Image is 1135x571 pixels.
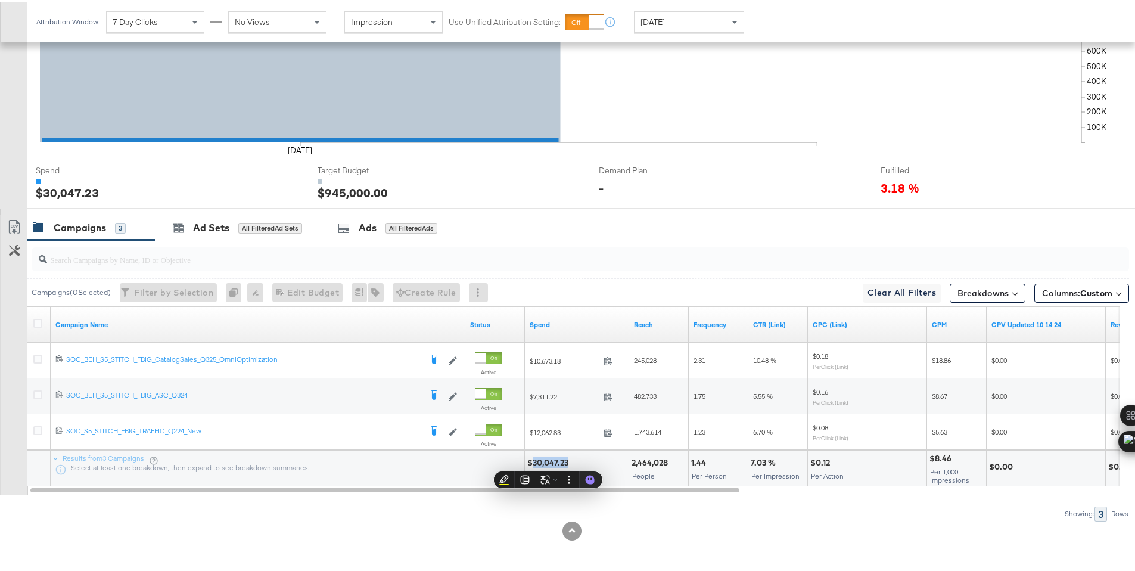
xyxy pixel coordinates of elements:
[1111,507,1129,516] div: Rows
[115,221,126,231] div: 3
[753,389,773,398] span: 5.55 %
[530,354,599,363] span: $10,673.18
[1064,507,1094,516] div: Showing:
[47,241,1028,264] input: Search Campaigns by Name, ID or Objective
[692,469,727,478] span: Per Person
[991,353,1007,362] span: $0.00
[950,281,1025,300] button: Breakdowns
[359,219,377,232] div: Ads
[930,465,969,482] span: Per 1,000 Impressions
[54,219,106,232] div: Campaigns
[810,455,834,466] div: $0.12
[235,14,270,25] span: No Views
[813,361,848,368] sub: Per Click (Link)
[66,352,421,362] div: SOC_BEH_S5_STITCH_FBIG_CatalogSales_Q325_OmniOptimization
[691,455,710,466] div: 1.44
[66,424,421,436] a: SOC_S5_STITCH_FBIG_TRAFFIC_Q224_New
[475,402,502,409] label: Active
[751,469,800,478] span: Per Impression
[811,469,844,478] span: Per Action
[632,455,671,466] div: 2,464,028
[634,389,657,398] span: 482,733
[694,425,705,434] span: 1.23
[932,318,982,327] a: The average cost you've paid to have 1,000 impressions of your ad.
[813,421,828,430] span: $0.08
[385,221,437,231] div: All Filtered Ads
[475,366,502,374] label: Active
[599,163,688,174] span: Demand Plan
[813,385,828,394] span: $0.16
[640,14,665,25] span: [DATE]
[32,285,111,296] div: Campaigns ( 0 Selected)
[813,396,848,404] sub: Per Click (Link)
[113,14,158,25] span: 7 Day Clicks
[288,142,312,153] text: [DATE]
[475,437,502,445] label: Active
[1042,285,1112,297] span: Columns:
[599,177,604,194] div: -
[632,469,655,478] span: People
[813,318,922,327] a: The average cost for each link click you've received from your ad.
[66,388,421,398] div: SOC_BEH_S5_STITCH_FBIG_ASC_Q324
[753,425,773,434] span: 6.70 %
[991,318,1101,327] a: Updated Adobe CPV
[694,318,744,327] a: The average number of times your ad was served to each person.
[751,455,779,466] div: 7.03 %
[193,219,229,232] div: Ad Sets
[55,318,461,327] a: Your campaign name.
[634,353,657,362] span: 245,028
[1080,285,1112,296] span: Custom
[36,163,125,174] span: Spend
[989,459,1016,470] div: $0.00
[318,163,407,174] span: Target Budget
[1111,389,1126,398] span: $0.00
[694,389,705,398] span: 1.75
[991,425,1007,434] span: $0.00
[881,163,970,174] span: Fulfilled
[470,318,520,327] a: Shows the current state of your Ad Campaign.
[932,425,947,434] span: $5.63
[1111,353,1126,362] span: $0.00
[351,14,393,25] span: Impression
[1111,425,1126,434] span: $0.00
[991,389,1007,398] span: $0.00
[527,455,572,466] div: $30,047.23
[932,353,951,362] span: $18.86
[66,352,421,364] a: SOC_BEH_S5_STITCH_FBIG_CatalogSales_Q325_OmniOptimization
[694,353,705,362] span: 2.31
[813,432,848,439] sub: Per Click (Link)
[929,451,955,462] div: $8.46
[753,318,803,327] a: The number of clicks received on a link in your ad divided by the number of impressions.
[867,283,936,298] span: Clear All Filters
[36,15,100,24] div: Attribution Window:
[634,318,684,327] a: The number of people your ad was served to.
[530,426,599,435] span: $12,062.83
[813,349,828,358] span: $0.18
[1094,504,1107,519] div: 3
[932,389,947,398] span: $8.67
[863,281,941,300] button: Clear All Filters
[881,177,919,193] span: 3.18 %
[66,424,421,433] div: SOC_S5_STITCH_FBIG_TRAFFIC_Q224_New
[238,221,302,231] div: All Filtered Ad Sets
[318,182,388,199] div: $945,000.00
[1034,281,1129,300] button: Columns:Custom
[66,388,421,400] a: SOC_BEH_S5_STITCH_FBIG_ASC_Q324
[530,318,624,327] a: The total amount spent to date.
[530,390,599,399] span: $7,311.22
[226,281,247,300] div: 0
[634,425,661,434] span: 1,743,614
[753,353,776,362] span: 10.48 %
[36,182,99,199] div: $30,047.23
[449,14,561,26] label: Use Unified Attribution Setting:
